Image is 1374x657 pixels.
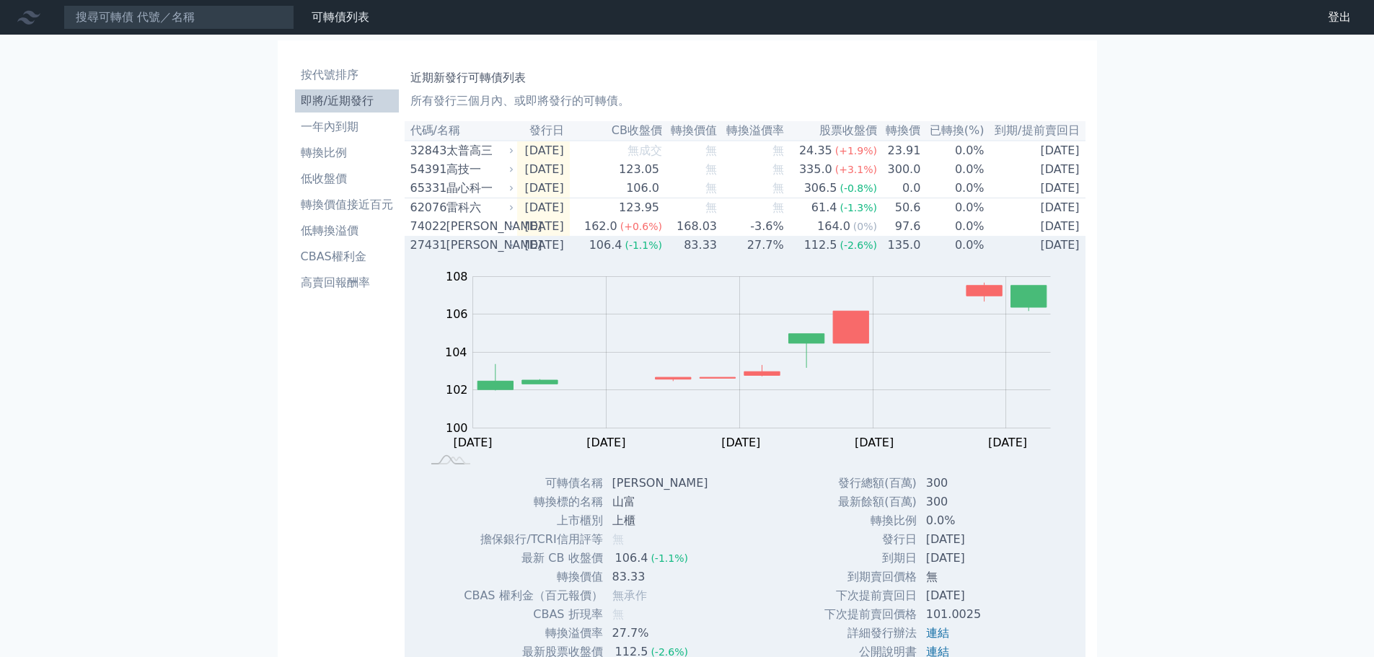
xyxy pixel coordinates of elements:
[446,199,511,216] div: 雷科六
[627,144,662,157] span: 無成交
[616,161,662,178] div: 123.05
[295,274,399,291] li: 高賣回報酬率
[835,145,877,156] span: (+1.9%)
[438,270,1073,449] g: Chart
[612,550,651,567] div: 106.4
[705,162,717,176] span: 無
[463,511,603,530] td: 上市櫃別
[772,200,784,214] span: 無
[517,179,570,198] td: [DATE]
[824,493,917,511] td: 最新餘額(百萬)
[917,605,1026,624] td: 101.0025
[663,236,718,255] td: 83.33
[921,198,985,218] td: 0.0%
[612,588,647,602] span: 無承作
[295,222,399,239] li: 低轉換溢價
[796,161,835,178] div: 335.0
[446,421,468,435] tspan: 100
[295,167,399,190] a: 低收盤價
[824,549,917,568] td: 到期日
[840,202,877,213] span: (-1.3%)
[295,144,399,162] li: 轉換比例
[625,239,662,251] span: (-1.1%)
[824,605,917,624] td: 下次提前賣回價格
[410,218,443,235] div: 74022
[295,89,399,113] a: 即將/近期發行
[517,141,570,160] td: [DATE]
[1316,6,1362,29] a: 登出
[705,181,717,195] span: 無
[921,121,985,141] th: 已轉換(%)
[705,200,717,214] span: 無
[295,66,399,84] li: 按代號排序
[463,586,603,605] td: CBAS 權利金（百元報價）
[295,92,399,110] li: 即將/近期發行
[814,218,853,235] div: 164.0
[917,586,1026,605] td: [DATE]
[295,193,399,216] a: 轉換價值接近百元
[824,511,917,530] td: 轉換比例
[801,180,840,197] div: 306.5
[835,164,877,175] span: (+3.1%)
[295,196,399,213] li: 轉換價值接近百元
[517,160,570,179] td: [DATE]
[926,626,949,640] a: 連結
[295,141,399,164] a: 轉換比例
[878,217,921,236] td: 97.6
[921,160,985,179] td: 0.0%
[463,568,603,586] td: 轉換價值
[878,121,921,141] th: 轉換價
[917,474,1026,493] td: 300
[604,511,720,530] td: 上櫃
[295,63,399,87] a: 按代號排序
[581,218,620,235] div: 162.0
[463,605,603,624] td: CBAS 折現率
[772,181,784,195] span: 無
[985,217,1085,236] td: [DATE]
[604,474,720,493] td: [PERSON_NAME]
[840,239,877,251] span: (-2.6%)
[454,436,493,449] tspan: [DATE]
[604,568,720,586] td: 83.33
[921,217,985,236] td: 0.0%
[570,121,663,141] th: CB收盤價
[718,217,785,236] td: -3.6%
[446,161,511,178] div: 高技一
[463,549,603,568] td: 最新 CB 收盤價
[878,179,921,198] td: 0.0
[446,237,511,254] div: [PERSON_NAME]
[410,142,443,159] div: 32843
[917,493,1026,511] td: 300
[616,199,662,216] div: 123.95
[824,474,917,493] td: 發行總額(百萬)
[917,530,1026,549] td: [DATE]
[824,586,917,605] td: 下次提前賣回日
[604,624,720,643] td: 27.7%
[772,162,784,176] span: 無
[705,144,717,157] span: 無
[586,237,625,254] div: 106.4
[410,69,1080,87] h1: 近期新發行可轉債列表
[517,236,570,255] td: [DATE]
[295,118,399,136] li: 一年內到期
[917,511,1026,530] td: 0.0%
[446,270,468,283] tspan: 108
[985,121,1085,141] th: 到期/提前賣回日
[878,141,921,160] td: 23.91
[921,141,985,160] td: 0.0%
[917,568,1026,586] td: 無
[604,493,720,511] td: 山富
[785,121,878,141] th: 股票收盤價
[921,179,985,198] td: 0.0%
[985,179,1085,198] td: [DATE]
[985,141,1085,160] td: [DATE]
[612,532,624,546] span: 無
[463,474,603,493] td: 可轉債名稱
[985,198,1085,218] td: [DATE]
[295,219,399,242] a: 低轉換溢價
[809,199,840,216] div: 61.4
[772,144,784,157] span: 無
[446,307,468,321] tspan: 106
[985,236,1085,255] td: [DATE]
[295,115,399,138] a: 一年內到期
